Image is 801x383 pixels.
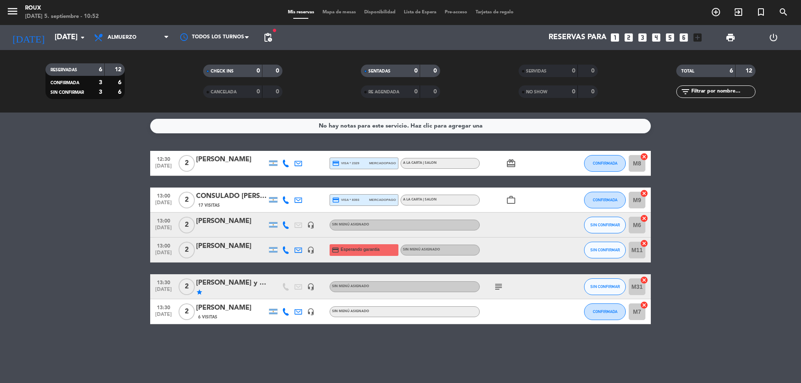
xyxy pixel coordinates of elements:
[99,80,102,85] strong: 3
[332,160,359,167] span: visa * 2329
[471,10,518,15] span: Tarjetas de regalo
[494,282,504,292] i: subject
[526,90,547,94] span: NO SHOW
[441,10,471,15] span: Pre-acceso
[179,303,195,320] span: 2
[730,68,733,74] strong: 6
[725,33,736,43] span: print
[692,32,703,43] i: add_box
[272,28,277,33] span: fiber_manual_record
[403,161,437,165] span: A la Carta | SALON
[590,223,620,227] span: SIN CONFIRMAR
[153,200,174,210] span: [DATE]
[623,32,634,43] i: looks_two
[678,32,689,43] i: looks_6
[332,285,369,288] span: Sin menú asignado
[640,301,648,309] i: cancel
[368,69,390,73] span: SENTADAS
[153,190,174,200] span: 13:00
[284,10,318,15] span: Mis reservas
[746,68,754,74] strong: 12
[403,198,437,201] span: A la Carta | SALON
[768,33,778,43] i: power_settings_new
[584,192,626,208] button: CONFIRMADA
[756,7,766,17] i: turned_in_not
[196,216,267,227] div: [PERSON_NAME]
[153,240,174,250] span: 13:00
[572,68,575,74] strong: 0
[640,239,648,248] i: cancel
[590,284,620,289] span: SIN CONFIRMAR
[318,10,360,15] span: Mapa de mesas
[307,246,315,254] i: headset_mic
[414,68,418,74] strong: 0
[307,283,315,290] i: headset_mic
[584,155,626,172] button: CONFIRMADA
[307,221,315,229] i: headset_mic
[196,278,267,288] div: [PERSON_NAME] y [PERSON_NAME]
[640,153,648,161] i: cancel
[179,242,195,258] span: 2
[276,89,281,95] strong: 0
[179,217,195,233] span: 2
[506,158,516,168] i: card_giftcard
[640,214,648,223] i: cancel
[665,32,675,43] i: looks_5
[211,90,237,94] span: CANCELADA
[640,276,648,284] i: cancel
[257,89,260,95] strong: 0
[572,89,575,95] strong: 0
[6,5,19,20] button: menu
[211,69,234,73] span: CHECK INS
[25,4,99,13] div: Roux
[153,225,174,235] span: [DATE]
[25,13,99,21] div: [DATE] 5. septiembre - 10:52
[50,90,84,95] span: SIN CONFIRMAR
[257,68,260,74] strong: 0
[690,87,755,96] input: Filtrar por nombre...
[276,68,281,74] strong: 0
[263,33,273,43] span: pending_actions
[369,160,396,166] span: mercadopago
[99,67,102,73] strong: 6
[341,246,380,253] span: Esperando garantía
[590,248,620,252] span: SIN CONFIRMAR
[681,69,694,73] span: TOTAL
[108,35,136,40] span: Almuerzo
[118,89,123,95] strong: 6
[526,69,547,73] span: SERVIDAS
[198,202,220,209] span: 17 Visitas
[584,303,626,320] button: CONFIRMADA
[307,308,315,315] i: headset_mic
[733,7,743,17] i: exit_to_app
[360,10,400,15] span: Disponibilidad
[6,28,50,47] i: [DATE]
[400,10,441,15] span: Lista de Espera
[319,121,483,131] div: No hay notas para este servicio. Haz clic para agregar una
[610,32,620,43] i: looks_one
[153,250,174,260] span: [DATE]
[196,289,203,295] i: star
[369,197,396,203] span: mercadopago
[118,80,123,85] strong: 6
[115,67,123,73] strong: 12
[549,33,607,42] span: Reservas para
[78,33,88,43] i: arrow_drop_down
[196,191,267,202] div: CONSULADO [PERSON_NAME]
[332,160,340,167] i: credit_card
[196,303,267,313] div: [PERSON_NAME]
[591,68,596,74] strong: 0
[414,89,418,95] strong: 0
[593,198,617,202] span: CONFIRMADA
[752,25,795,50] div: LOG OUT
[584,217,626,233] button: SIN CONFIRMAR
[198,314,217,320] span: 6 Visitas
[593,161,617,165] span: CONFIRMADA
[50,81,79,85] span: CONFIRMADA
[584,242,626,258] button: SIN CONFIRMAR
[591,89,596,95] strong: 0
[778,7,788,17] i: search
[680,87,690,97] i: filter_list
[99,89,102,95] strong: 3
[506,195,516,205] i: work_outline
